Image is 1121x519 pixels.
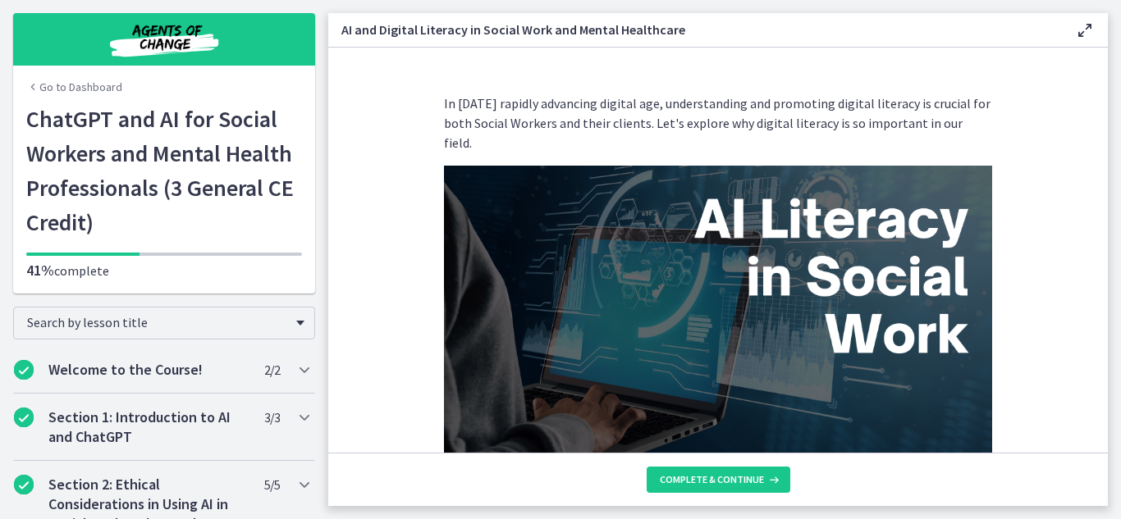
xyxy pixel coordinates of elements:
p: complete [26,261,302,280]
p: In [DATE] rapidly advancing digital age, understanding and promoting digital literacy is crucial ... [444,93,992,153]
h3: AI and Digital Literacy in Social Work and Mental Healthcare [341,20,1049,39]
h2: Welcome to the Course! [48,360,249,380]
span: 3 / 3 [264,407,280,427]
span: 2 / 2 [264,360,280,380]
i: Completed [14,475,34,494]
button: Complete & continue [647,467,790,493]
span: Search by lesson title [27,314,288,330]
i: Completed [14,407,34,427]
img: Slides_for_Title_Slides_for_ChatGPT_and_AI_for_Social_Work_%2814%29.png [444,166,992,474]
img: Agents of Change Social Work Test Prep [66,20,263,59]
span: 5 / 5 [264,475,280,494]
span: Complete & continue [660,473,764,486]
div: Search by lesson title [13,307,315,339]
h2: Section 1: Introduction to AI and ChatGPT [48,407,249,447]
i: Completed [14,360,34,380]
span: 41% [26,261,54,280]
h1: ChatGPT and AI for Social Workers and Mental Health Professionals (3 General CE Credit) [26,102,302,239]
a: Go to Dashboard [26,79,122,95]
